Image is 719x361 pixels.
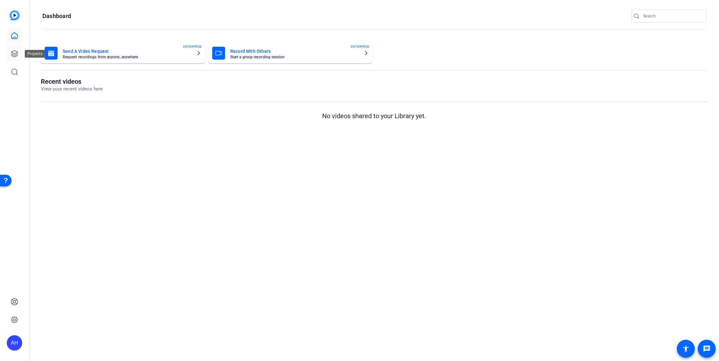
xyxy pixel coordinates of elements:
[230,47,359,55] mat-card-title: Record With Others
[25,50,45,58] div: Projects
[183,44,202,49] span: ENTERPRISE
[703,345,711,353] mat-icon: message
[41,78,103,85] h1: Recent videos
[10,10,20,20] img: blue-gradient.svg
[682,345,690,353] mat-icon: accessibility
[63,47,191,55] mat-card-title: Send A Video Request
[41,85,103,93] p: View your recent videos here
[643,12,701,20] input: Search
[41,111,708,121] p: No videos shared to your Library yet.
[208,43,373,63] button: Record With OthersStart a group recording sessionENTERPRISE
[7,335,22,351] div: AH
[63,55,191,59] mat-card-subtitle: Request recordings from anyone, anywhere
[230,55,359,59] mat-card-subtitle: Start a group recording session
[351,44,369,49] span: ENTERPRISE
[42,12,71,20] h1: Dashboard
[41,43,205,63] button: Send A Video RequestRequest recordings from anyone, anywhereENTERPRISE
